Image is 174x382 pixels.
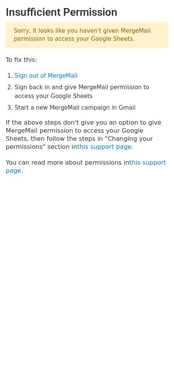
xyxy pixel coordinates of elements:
a: this support page [6,159,166,174]
p: Sorry, it looks like you haven't given MergeMail permission to access your Google Sheets. [6,22,168,48]
p: If the above steps don't give you an option to give MergeMail permission to access your Google Sh... [6,118,168,151]
li: Sign back in and give MergeMail permission to access your Google Sheets [15,83,168,100]
a: this support page [77,143,131,150]
a: Sign out of MergeMail [15,72,77,79]
p: To fix this: [6,56,168,64]
li: Start a new MergeMail campaign in Gmail [15,103,168,112]
p: You can read more about permissions in . [6,158,168,175]
h2: Insufficient Permission [6,6,168,19]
